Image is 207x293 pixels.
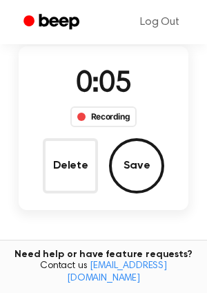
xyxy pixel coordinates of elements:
a: Log Out [126,6,193,39]
button: Save Audio Record [109,138,164,193]
button: Delete Audio Record [43,138,98,193]
a: Beep [14,9,92,36]
span: 0:05 [76,70,131,99]
span: Contact us [8,261,199,285]
a: [EMAIL_ADDRESS][DOMAIN_NAME] [67,261,167,283]
div: Recording [70,106,137,127]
